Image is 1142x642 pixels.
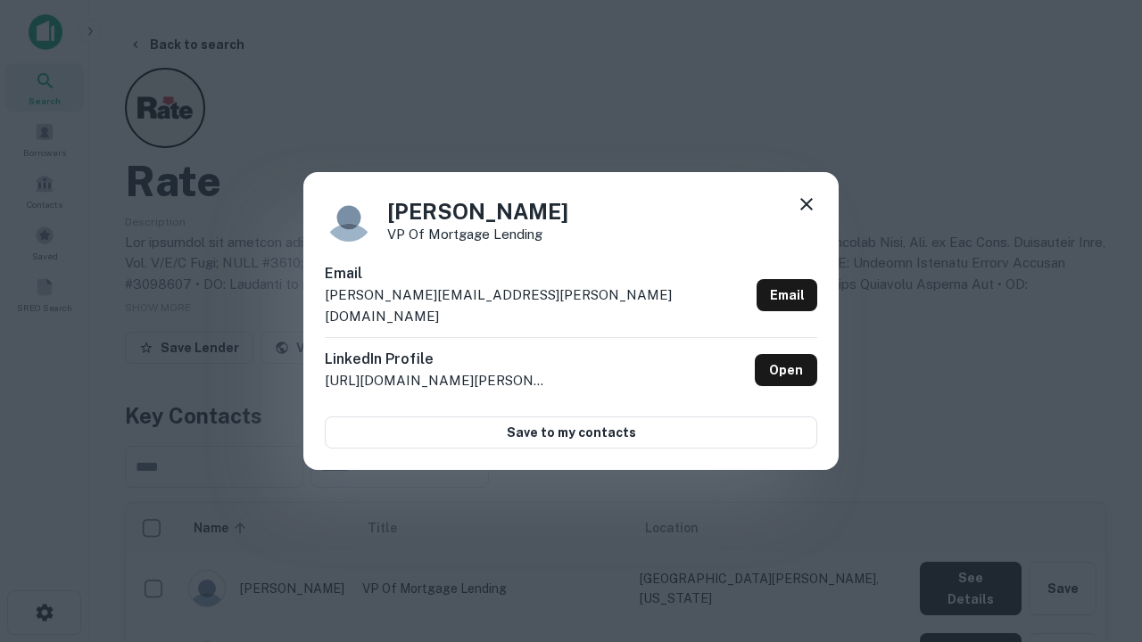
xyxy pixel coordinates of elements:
h4: [PERSON_NAME] [387,195,568,227]
iframe: Chat Widget [1053,499,1142,585]
h6: LinkedIn Profile [325,349,548,370]
p: [URL][DOMAIN_NAME][PERSON_NAME] [325,370,548,391]
p: [PERSON_NAME][EMAIL_ADDRESS][PERSON_NAME][DOMAIN_NAME] [325,284,749,326]
button: Save to my contacts [325,416,817,449]
img: 9c8pery4andzj6ohjkjp54ma2 [325,193,373,242]
h6: Email [325,263,749,284]
p: VP of Mortgage Lending [387,227,568,241]
a: Email [757,279,817,311]
a: Open [755,354,817,386]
